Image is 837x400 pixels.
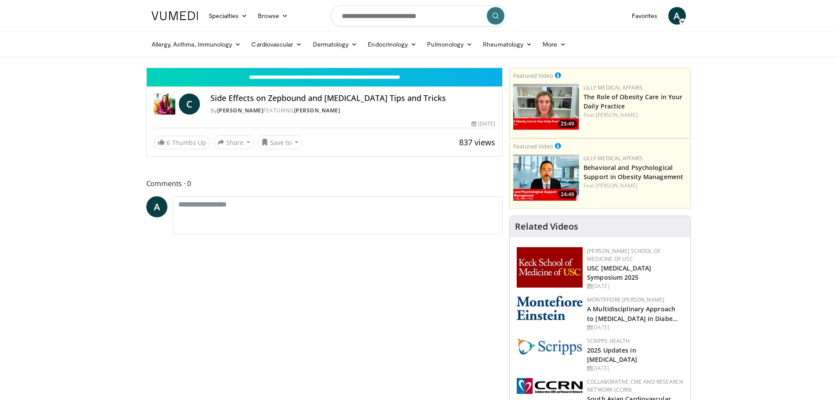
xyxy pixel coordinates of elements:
a: Favorites [627,7,663,25]
div: [DATE] [587,324,683,332]
a: 25:49 [513,84,579,130]
h4: Related Videos [515,221,578,232]
span: 6 [167,138,170,147]
a: Allergy, Asthma, Immunology [146,36,246,53]
a: [PERSON_NAME] School of Medicine of USC [587,247,660,263]
div: Feat. [583,182,687,190]
img: VuMedi Logo [152,11,198,20]
a: Behavioral and Psychological Support in Obesity Management [583,163,683,181]
a: Dermatology [308,36,363,53]
span: 837 views [459,137,495,148]
div: [DATE] [471,120,495,128]
img: b0142b4c-93a1-4b58-8f91-5265c282693c.png.150x105_q85_autocrop_double_scale_upscale_version-0.2.png [517,296,583,320]
a: [PERSON_NAME] [596,111,638,119]
a: Lilly Medical Affairs [583,155,643,162]
a: Rheumatology [478,36,537,53]
input: Search topics, interventions [331,5,507,26]
a: 24:49 [513,155,579,201]
img: e1208b6b-349f-4914-9dd7-f97803bdbf1d.png.150x105_q85_crop-smart_upscale.png [513,84,579,130]
a: Montefiore [PERSON_NAME] [587,296,664,303]
a: More [537,36,571,53]
span: Comments 0 [146,178,503,189]
a: Scripps Health [587,337,630,345]
a: A [668,7,686,25]
img: a04ee3ba-8487-4636-b0fb-5e8d268f3737.png.150x105_q85_autocrop_double_scale_upscale_version-0.2.png [517,378,583,394]
img: Dr. Carolynn Francavilla [154,94,175,115]
small: Featured Video [513,142,553,150]
div: [DATE] [587,364,683,372]
a: C [179,94,200,115]
a: Lilly Medical Affairs [583,84,643,91]
a: [PERSON_NAME] [217,107,264,114]
a: Endocrinology [362,36,422,53]
img: c9f2b0b7-b02a-4276-a72a-b0cbb4230bc1.jpg.150x105_q85_autocrop_double_scale_upscale_version-0.2.jpg [517,337,583,355]
a: [PERSON_NAME] [596,182,638,189]
button: Save to [257,135,302,149]
div: [DATE] [587,282,683,290]
a: A [146,196,167,217]
h4: Side Effects on Zepbound and [MEDICAL_DATA] Tips and Tricks [210,94,495,103]
span: 24:49 [558,191,577,198]
a: Browse [253,7,293,25]
a: The Role of Obesity Care in Your Daily Practice [583,93,682,110]
div: Feat. [583,111,687,119]
a: 6 Thumbs Up [154,136,210,149]
img: ba3304f6-7838-4e41-9c0f-2e31ebde6754.png.150x105_q85_crop-smart_upscale.png [513,155,579,201]
a: Specialties [203,7,253,25]
a: [PERSON_NAME] [294,107,341,114]
button: Share [214,135,254,149]
a: Cardiovascular [246,36,307,53]
a: A Multidisciplinary Approach to [MEDICAL_DATA] in Diabe… [587,305,678,322]
a: 2025 Updates in [MEDICAL_DATA] [587,346,637,364]
a: Collaborative CME and Research Network (CCRN) [587,378,683,393]
span: 25:49 [558,120,577,128]
img: 7b941f1f-d101-407a-8bfa-07bd47db01ba.png.150x105_q85_autocrop_double_scale_upscale_version-0.2.jpg [517,247,583,288]
small: Featured Video [513,72,553,79]
a: USC [MEDICAL_DATA] Symposium 2025 [587,264,651,281]
a: Pulmonology [422,36,478,53]
div: By FEATURING [210,107,495,115]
